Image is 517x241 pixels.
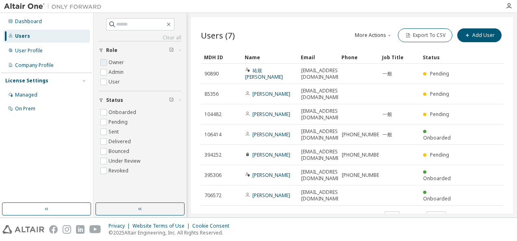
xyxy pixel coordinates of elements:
[342,172,384,179] span: [PHONE_NUMBER]
[382,131,392,138] span: 一般
[407,211,446,222] span: Page n.
[15,33,30,39] div: Users
[245,51,294,64] div: Name
[15,47,43,54] div: User Profile
[109,108,138,117] label: Onboarded
[89,225,101,234] img: youtube.svg
[346,211,400,222] span: Items per page
[109,127,120,137] label: Sent
[252,90,290,97] a: [PERSON_NAME]
[109,156,142,166] label: Under Review
[252,111,290,118] a: [PERSON_NAME]
[15,18,42,25] div: Dashboard
[430,111,449,118] span: Pending
[204,51,238,64] div: MDH ID
[430,151,449,158] span: Pending
[245,67,283,80] a: 祐規 [PERSON_NAME]
[204,152,222,158] span: 394252
[301,128,342,141] span: [EMAIL_ADDRESS][DOMAIN_NAME]
[301,169,342,182] span: [EMAIL_ADDRESS][DOMAIN_NAME]
[133,223,192,229] div: Website Terms of Use
[423,195,451,202] span: Onboarded
[204,71,219,77] span: 90890
[423,51,457,64] div: Status
[204,192,222,199] span: 706572
[423,134,451,141] span: Onboarded
[63,225,71,234] img: instagram.svg
[15,92,37,98] div: Managed
[15,105,35,112] div: On Prem
[382,111,392,118] span: 一般
[109,77,122,87] label: User
[252,151,290,158] a: [PERSON_NAME]
[99,34,181,41] a: Clear all
[301,51,335,64] div: Email
[4,2,106,11] img: Altair One
[423,175,451,182] span: Onboarded
[252,131,290,138] a: [PERSON_NAME]
[382,71,392,77] span: 一般
[109,117,129,127] label: Pending
[204,172,222,179] span: 395306
[301,88,342,101] span: [EMAIL_ADDRESS][DOMAIN_NAME]
[169,47,174,54] span: Clear filter
[204,111,222,118] span: 104482
[106,97,123,103] span: Status
[109,166,130,176] label: Revoked
[204,91,219,97] span: 85356
[49,225,58,234] img: facebook.svg
[387,213,398,220] button: 10
[109,67,125,77] label: Admin
[109,137,133,146] label: Delivered
[252,172,290,179] a: [PERSON_NAME]
[204,131,222,138] span: 106414
[109,146,131,156] label: Bounced
[192,223,234,229] div: Cookie Consent
[76,225,85,234] img: linkedin.svg
[457,28,502,42] button: Add User
[354,28,393,42] button: More Actions
[430,90,449,97] span: Pending
[5,77,48,84] div: License Settings
[341,51,376,64] div: Phone
[99,41,181,59] button: Role
[106,47,117,54] span: Role
[204,213,274,220] span: Showing entries 1 through 7 of 7
[109,223,133,229] div: Privacy
[15,62,54,69] div: Company Profile
[2,225,44,234] img: altair_logo.svg
[99,91,181,109] button: Status
[169,97,174,103] span: Clear filter
[301,108,342,121] span: [EMAIL_ADDRESS][DOMAIN_NAME]
[109,229,234,236] p: © 2025 Altair Engineering, Inc. All Rights Reserved.
[301,67,342,80] span: [EMAIL_ADDRESS][DOMAIN_NAME]
[301,148,342,161] span: [EMAIL_ADDRESS][DOMAIN_NAME]
[398,28,452,42] button: Export To CSV
[301,189,342,202] span: [EMAIL_ADDRESS][DOMAIN_NAME]
[342,152,384,158] span: [PHONE_NUMBER]
[201,30,235,41] span: Users (7)
[382,51,416,64] div: Job Title
[430,70,449,77] span: Pending
[252,192,290,199] a: [PERSON_NAME]
[342,131,384,138] span: [PHONE_NUMBER]
[109,58,126,67] label: Owner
